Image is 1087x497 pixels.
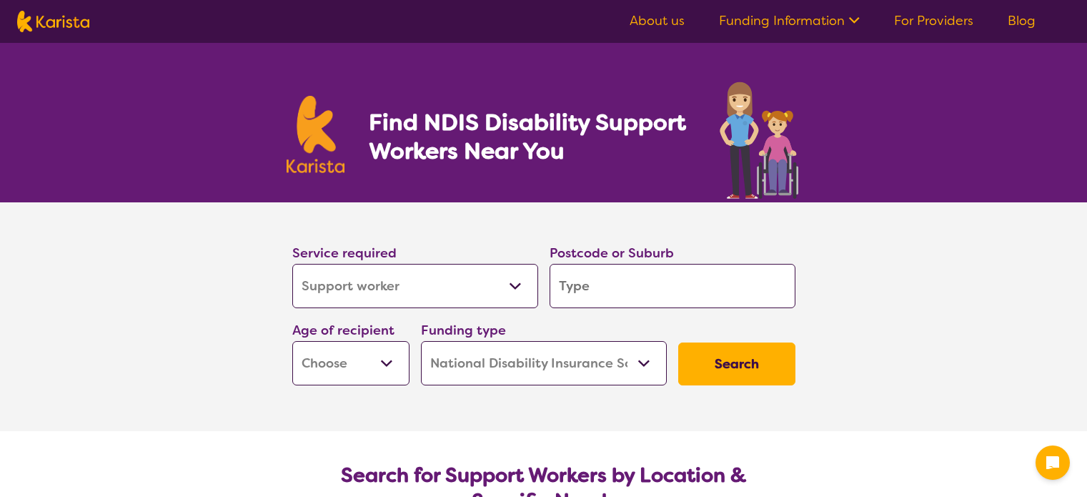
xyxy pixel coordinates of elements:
img: Karista logo [17,11,89,32]
label: Funding type [421,322,506,339]
img: support-worker [718,77,801,202]
label: Service required [292,245,397,262]
button: Search [678,343,795,385]
input: Type [550,264,795,308]
img: Karista logo [287,96,345,173]
label: Age of recipient [292,322,394,339]
h1: Find NDIS Disability Support Workers Near You [369,108,688,165]
a: Funding Information [719,12,860,29]
a: About us [630,12,685,29]
a: For Providers [894,12,973,29]
label: Postcode or Suburb [550,245,674,262]
a: Blog [1008,12,1036,29]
